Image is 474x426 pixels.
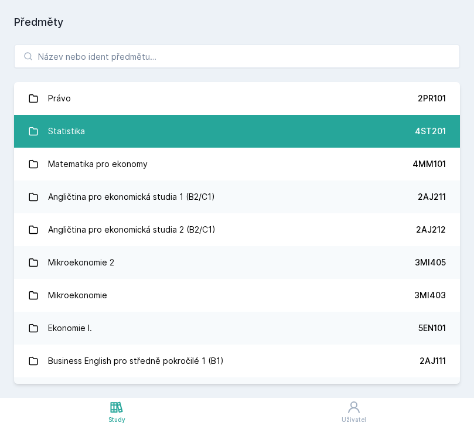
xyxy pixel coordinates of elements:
[14,279,460,312] a: Mikroekonomie 3MI403
[48,316,92,340] div: Ekonomie I.
[412,158,446,170] div: 4MM101
[14,180,460,213] a: Angličtina pro ekonomická studia 1 (B2/C1) 2AJ211
[48,120,85,143] div: Statistika
[14,14,460,30] h1: Předměty
[420,355,446,367] div: 2AJ111
[418,322,446,334] div: 5EN101
[48,152,148,176] div: Matematika pro ekonomy
[48,251,114,274] div: Mikroekonomie 2
[415,257,446,268] div: 3MI405
[14,82,460,115] a: Právo 2PR101
[14,148,460,180] a: Matematika pro ekonomy 4MM101
[14,45,460,68] input: Název nebo ident předmětu…
[48,349,224,373] div: Business English pro středně pokročilé 1 (B1)
[48,218,216,241] div: Angličtina pro ekonomická studia 2 (B2/C1)
[342,415,366,424] div: Uživatel
[14,213,460,246] a: Angličtina pro ekonomická studia 2 (B2/C1) 2AJ212
[48,185,215,209] div: Angličtina pro ekonomická studia 1 (B2/C1)
[108,415,125,424] div: Study
[14,377,460,410] a: Mikroekonomie I 3MI102
[48,284,107,307] div: Mikroekonomie
[414,289,446,301] div: 3MI403
[418,93,446,104] div: 2PR101
[233,398,474,426] a: Uživatel
[14,246,460,279] a: Mikroekonomie 2 3MI405
[415,125,446,137] div: 4ST201
[14,312,460,345] a: Ekonomie I. 5EN101
[48,382,111,405] div: Mikroekonomie I
[416,224,446,236] div: 2AJ212
[14,115,460,148] a: Statistika 4ST201
[418,191,446,203] div: 2AJ211
[48,87,71,110] div: Právo
[14,345,460,377] a: Business English pro středně pokročilé 1 (B1) 2AJ111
